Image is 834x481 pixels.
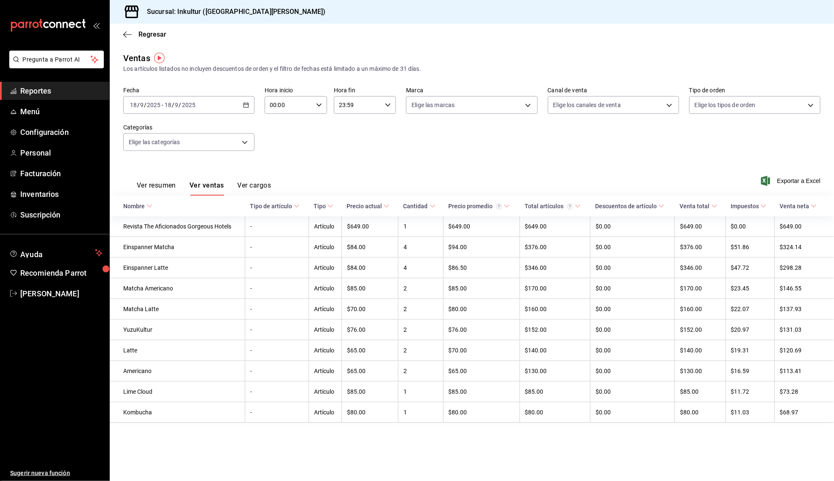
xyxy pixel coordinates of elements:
[123,203,152,210] span: Nombre
[763,176,820,186] button: Exportar a Excel
[398,340,444,361] td: 2
[179,102,181,108] span: /
[443,258,520,278] td: $86.50
[774,361,834,382] td: $113.41
[726,299,774,320] td: $22.07
[774,402,834,423] td: $68.97
[680,203,710,210] div: Venta total
[675,299,726,320] td: $160.00
[309,361,341,382] td: Artículo
[314,203,333,210] span: Tipo
[123,125,255,131] label: Categorías
[443,216,520,237] td: $649.00
[20,168,103,179] span: Facturación
[110,402,245,423] td: Kombucha
[140,102,144,108] input: --
[398,382,444,402] td: 1
[443,382,520,402] td: $85.00
[443,278,520,299] td: $85.00
[590,361,674,382] td: $0.00
[675,340,726,361] td: $140.00
[341,361,398,382] td: $65.00
[341,402,398,423] td: $80.00
[110,382,245,402] td: Lime Cloud
[20,267,103,279] span: Recomienda Parrot
[309,237,341,258] td: Artículo
[774,340,834,361] td: $120.69
[443,237,520,258] td: $94.00
[23,55,91,64] span: Pregunta a Parrot AI
[245,216,309,237] td: -
[250,203,300,210] span: Tipo de artículo
[245,299,309,320] td: -
[20,248,92,258] span: Ayuda
[726,258,774,278] td: $47.72
[520,340,590,361] td: $140.00
[689,88,820,94] label: Tipo de orden
[443,402,520,423] td: $80.00
[675,382,726,402] td: $85.00
[398,237,444,258] td: 4
[154,53,165,63] img: Tooltip marker
[341,258,398,278] td: $84.00
[726,361,774,382] td: $16.59
[398,278,444,299] td: 2
[309,340,341,361] td: Artículo
[341,237,398,258] td: $84.00
[9,51,104,68] button: Pregunta a Parrot AI
[695,101,755,109] span: Elige los tipos de orden
[520,361,590,382] td: $130.00
[190,181,224,196] button: Ver ventas
[590,382,674,402] td: $0.00
[520,402,590,423] td: $80.00
[398,258,444,278] td: 4
[595,203,664,210] span: Descuentos de artículo
[548,88,679,94] label: Canal de venta
[398,216,444,237] td: 1
[341,278,398,299] td: $85.00
[110,258,245,278] td: Einspanner Latte
[774,278,834,299] td: $146.55
[130,102,137,108] input: --
[265,88,327,94] label: Hora inicio
[675,258,726,278] td: $346.00
[164,102,172,108] input: --
[525,203,581,210] span: Total artículos
[406,88,537,94] label: Marca
[110,320,245,340] td: YuzuKultur
[595,203,657,210] div: Descuentos de artículo
[525,203,573,210] div: Total artículos
[20,147,103,159] span: Personal
[443,299,520,320] td: $80.00
[443,361,520,382] td: $65.00
[245,278,309,299] td: -
[774,237,834,258] td: $324.14
[341,216,398,237] td: $649.00
[675,237,726,258] td: $376.00
[726,216,774,237] td: $0.00
[110,216,245,237] td: Revista The Aficionados Gorgeous Hotels
[341,340,398,361] td: $65.00
[181,102,196,108] input: ----
[443,320,520,340] td: $76.00
[448,203,510,210] span: Precio promedio
[774,320,834,340] td: $131.03
[123,88,255,94] label: Fecha
[675,402,726,423] td: $80.00
[140,7,326,17] h3: Sucursal: Inkultur ([GEOGRAPHIC_DATA][PERSON_NAME])
[341,299,398,320] td: $70.00
[520,299,590,320] td: $160.00
[93,22,100,29] button: open_drawer_menu
[675,278,726,299] td: $170.00
[680,203,718,210] span: Venta total
[774,299,834,320] td: $137.93
[123,203,145,210] div: Nombre
[10,469,103,478] span: Sugerir nueva función
[731,203,766,210] span: Impuestos
[774,216,834,237] td: $649.00
[172,102,174,108] span: /
[590,216,674,237] td: $0.00
[726,402,774,423] td: $11.03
